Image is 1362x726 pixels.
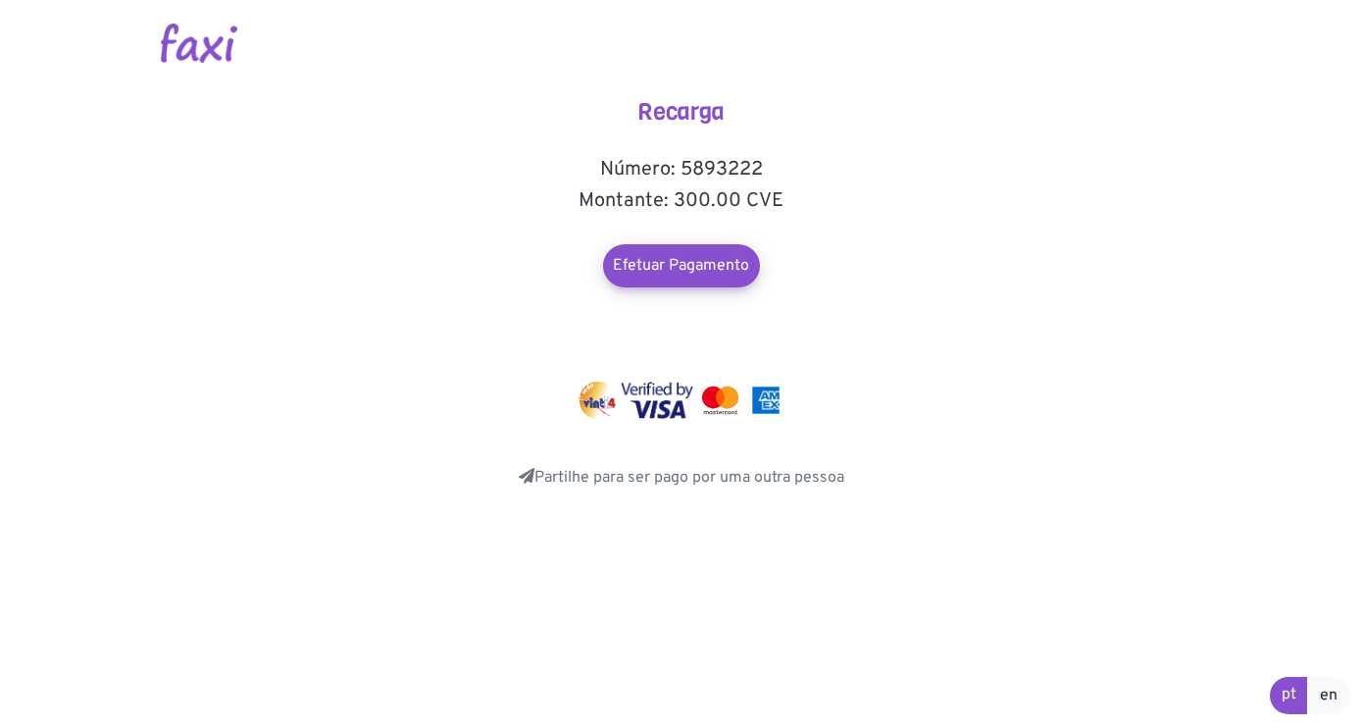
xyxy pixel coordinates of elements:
[697,382,742,419] img: mastercard
[519,468,844,488] a: Partilhe para ser pago por uma outra pessoa
[603,244,760,287] a: Efetuar Pagamento
[1307,677,1350,714] a: en
[621,382,694,419] img: visa
[1270,677,1308,714] a: pt
[578,382,617,419] img: vinti4
[485,158,878,181] h5: Número: 5893222
[485,98,878,127] h4: Recarga
[485,189,878,213] h5: Montante: 300.00 CVE
[747,382,784,419] img: mastercard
